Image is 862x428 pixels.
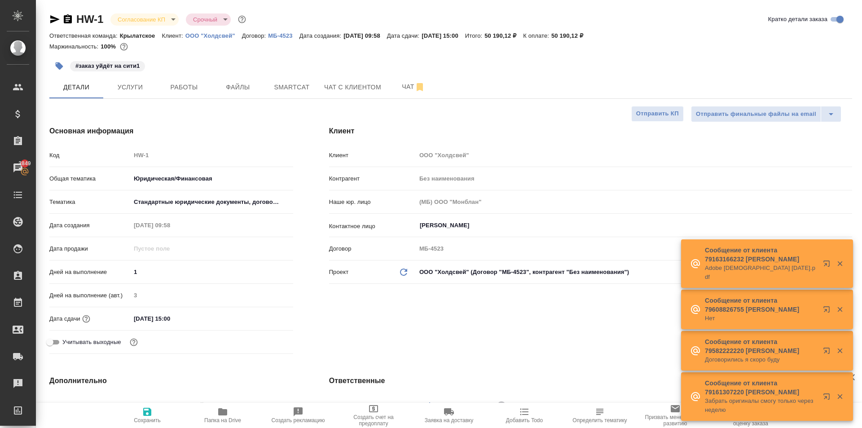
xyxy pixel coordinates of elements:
[49,43,101,50] p: Маржинальность:
[329,126,852,137] h4: Клиент
[49,126,293,137] h4: Основная информация
[190,16,220,23] button: Срочный
[705,379,817,397] p: Сообщение от клиента 79161307220 [PERSON_NAME]
[831,393,849,401] button: Закрыть
[110,13,179,26] div: Согласование КП
[49,375,293,386] h4: Дополнительно
[411,403,487,428] button: Заявка на доставку
[329,402,416,411] p: Клиентские менеджеры
[414,82,425,93] svg: Отписаться
[638,403,713,428] button: Призвать менеджера по развитию
[49,32,120,39] p: Ответственная команда:
[162,32,185,39] p: Клиент:
[818,300,839,322] button: Открыть в новой вкладке
[696,109,816,119] span: Отправить финальные файлы на email
[49,14,60,25] button: Скопировать ссылку для ЯМессенджера
[204,417,241,424] span: Папка на Drive
[419,395,440,416] button: Добавить менеджера
[49,221,131,230] p: Дата создания
[134,417,161,424] span: Сохранить
[80,313,92,325] button: Если добавить услуги и заполнить их объемом, то дата рассчитается автоматически
[444,400,509,411] div: [PERSON_NAME]
[343,32,387,39] p: [DATE] 09:58
[329,198,416,207] p: Наше юр. лицо
[416,172,852,185] input: Пустое поле
[425,417,473,424] span: Заявка на доставку
[551,32,590,39] p: 50 190,12 ₽
[847,225,849,226] button: Open
[329,375,852,386] h4: Ответственные
[131,194,293,210] div: Стандартные юридические документы, договоры, уставы
[49,151,131,160] p: Код
[76,13,103,25] a: HW-1
[818,342,839,363] button: Открыть в новой вкладке
[705,264,817,282] p: Adobe [DEMOGRAPHIC_DATA] [DATE].pdf
[131,171,293,186] div: Юридическая/Финансовая
[691,106,821,122] button: Отправить финальные файлы на email
[818,388,839,409] button: Открыть в новой вкладке
[185,32,242,39] p: ООО "Холдсвей"
[49,314,80,323] p: Дата сдачи
[444,401,499,410] span: [PERSON_NAME]
[329,151,416,160] p: Клиент
[705,246,817,264] p: Сообщение от клиента 79163166232 [PERSON_NAME]
[242,32,268,39] p: Договор:
[572,417,627,424] span: Определить тематику
[465,32,484,39] p: Итого:
[416,195,852,208] input: Пустое поле
[422,32,465,39] p: [DATE] 15:00
[705,296,817,314] p: Сообщение от клиента 79608826755 [PERSON_NAME]
[55,82,98,93] span: Детали
[268,31,299,39] a: МБ-4523
[329,174,416,183] p: Контрагент
[13,159,36,168] span: 3849
[831,260,849,268] button: Закрыть
[336,403,411,428] button: Создать счет на предоплату
[62,14,73,25] button: Скопировать ссылку
[831,347,849,355] button: Закрыть
[185,31,242,39] a: ООО "Холдсвей"
[329,244,416,253] p: Договор
[768,15,827,24] span: Кратко детали заказа
[705,314,817,323] p: Нет
[416,265,852,280] div: ООО "Холдсвей" (Договор "МБ-4523", контрагент "Без наименования")
[506,417,543,424] span: Добавить Todo
[341,414,406,427] span: Создать счет на предоплату
[523,32,551,39] p: К оплате:
[131,289,293,302] input: Пустое поле
[131,149,293,162] input: Пустое поле
[270,82,313,93] span: Smartcat
[186,13,231,26] div: Согласование КП
[62,338,121,347] span: Учитывать выходные
[636,109,679,119] span: Отправить КП
[110,403,185,428] button: Сохранить
[131,219,209,232] input: Пустое поле
[131,242,209,255] input: Пустое поле
[101,43,118,50] p: 100%
[329,268,349,277] p: Проект
[131,312,209,325] input: ✎ Введи что-нибудь
[49,174,131,183] p: Общая тематика
[131,265,293,278] input: ✎ Введи что-нибудь
[216,82,259,93] span: Файлы
[631,106,684,122] button: Отправить КП
[131,398,293,411] input: Пустое поле
[118,41,130,53] button: 0.00 RUB;
[49,401,131,410] p: Путь на drive
[128,336,140,348] button: Выбери, если сб и вс нужно считать рабочими днями для выполнения заказа.
[324,82,381,93] span: Чат с клиентом
[49,291,131,300] p: Дней на выполнение (авт.)
[705,337,817,355] p: Сообщение от клиента 79582222220 [PERSON_NAME]
[109,82,152,93] span: Услуги
[260,403,336,428] button: Создать рекламацию
[484,32,523,39] p: 50 190,12 ₽
[163,82,206,93] span: Работы
[2,157,34,179] a: 3849
[387,32,422,39] p: Дата сдачи:
[115,16,168,23] button: Согласование КП
[416,242,852,255] input: Пустое поле
[818,255,839,276] button: Открыть в новой вкладке
[49,56,69,76] button: Добавить тэг
[299,32,343,39] p: Дата создания:
[185,403,260,428] button: Папка на Drive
